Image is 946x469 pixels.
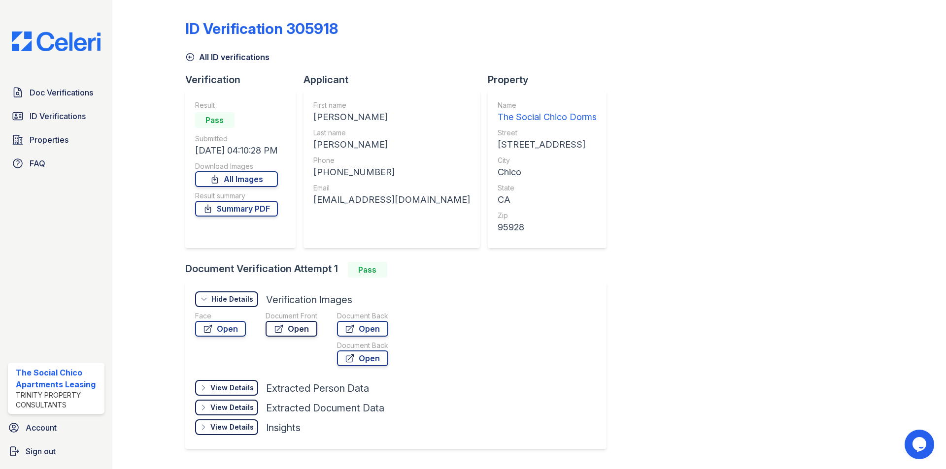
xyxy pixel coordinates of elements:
a: Sign out [4,441,108,461]
a: Doc Verifications [8,83,104,102]
div: View Details [210,403,254,412]
div: Email [313,183,470,193]
div: Document Verification Attempt 1 [185,262,614,278]
span: ID Verifications [30,110,86,122]
div: Name [498,100,597,110]
div: [PERSON_NAME] [313,138,470,152]
div: [STREET_ADDRESS] [498,138,597,152]
div: Trinity Property Consultants [16,390,101,410]
div: [PHONE_NUMBER] [313,165,470,179]
div: Pass [348,262,387,278]
div: Street [498,128,597,138]
div: Insights [266,421,301,435]
a: All ID verifications [185,51,270,63]
div: Property [488,73,614,87]
div: Verification Images [266,293,352,307]
a: ID Verifications [8,106,104,126]
div: Document Front [266,311,317,321]
a: FAQ [8,154,104,173]
div: ID Verification 305918 [185,20,338,37]
span: Sign out [26,445,56,457]
div: Extracted Document Data [266,401,384,415]
div: State [498,183,597,193]
a: Name The Social Chico Dorms [498,100,597,124]
div: Pass [195,112,235,128]
div: Chico [498,165,597,179]
a: Open [195,321,246,337]
a: Open [337,321,388,337]
div: Submitted [195,134,278,144]
div: View Details [210,383,254,393]
div: Zip [498,211,597,220]
div: Result summary [195,191,278,201]
a: Account [4,418,108,438]
span: Properties [30,134,68,146]
div: First name [313,100,470,110]
div: The Social Chico Dorms [498,110,597,124]
div: CA [498,193,597,207]
div: Extracted Person Data [266,381,369,395]
div: Document Back [337,311,388,321]
div: Verification [185,73,304,87]
a: Properties [8,130,104,150]
div: Document Back [337,341,388,350]
a: Open [337,350,388,366]
div: View Details [210,422,254,432]
a: Summary PDF [195,201,278,217]
img: CE_Logo_Blue-a8612792a0a2168367f1c8372b55b34899dd931a85d93a1a3d3e32e68fde9ad4.png [4,31,108,51]
div: Hide Details [211,294,253,304]
div: Download Images [195,161,278,171]
a: Open [266,321,317,337]
div: Face [195,311,246,321]
div: [EMAIL_ADDRESS][DOMAIN_NAME] [313,193,470,207]
span: Account [26,422,57,434]
div: City [498,156,597,165]
div: [DATE] 04:10:28 PM [195,144,278,157]
span: Doc Verifications [30,87,93,98]
div: Phone [313,156,470,165]
div: 95928 [498,220,597,234]
div: Result [195,100,278,110]
span: FAQ [30,157,45,169]
div: Applicant [304,73,488,87]
div: The Social Chico Apartments Leasing [16,367,101,390]
a: All Images [195,171,278,187]
div: [PERSON_NAME] [313,110,470,124]
div: Last name [313,128,470,138]
iframe: chat widget [905,430,936,459]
